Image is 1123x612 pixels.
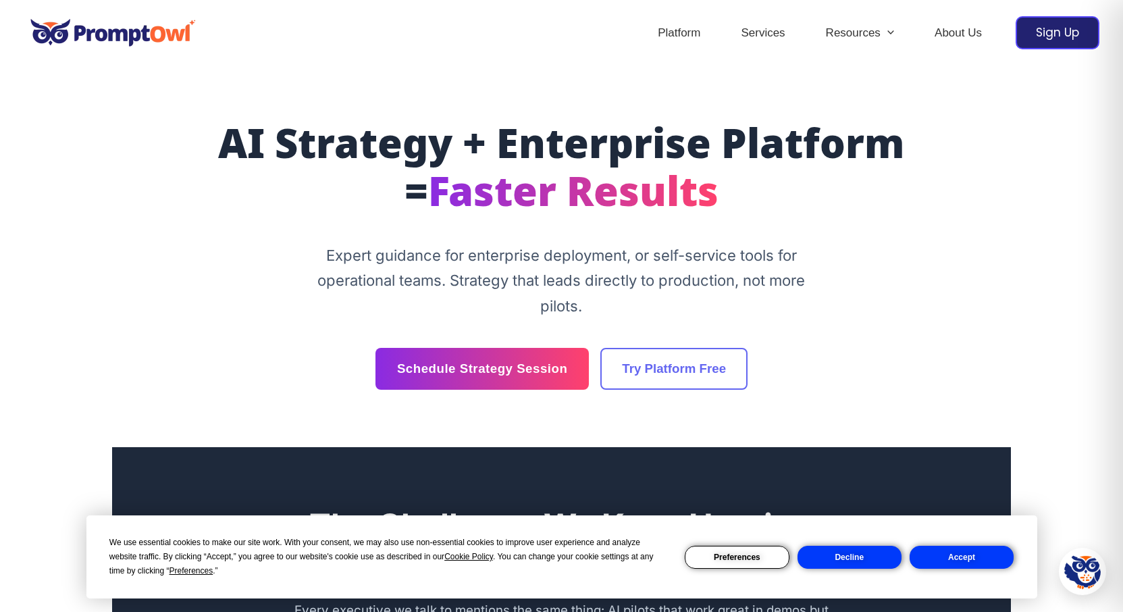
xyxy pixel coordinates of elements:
img: promptowl.ai logo [24,9,203,56]
a: Try Platform Free [600,348,748,390]
button: Accept [910,546,1014,569]
p: Expert guidance for enterprise deployment, or self-service tools for operational teams. Strategy ... [308,243,814,320]
h2: The Challenge We Keep Hearing About [291,505,831,588]
span: Faster Results [428,169,719,222]
button: Preferences [685,546,789,569]
span: Cookie Policy [444,552,493,561]
a: Services [721,9,805,57]
a: Schedule Strategy Session [375,348,589,390]
nav: Site Navigation: Header [637,9,1002,57]
img: Hootie - PromptOwl AI Assistant [1064,553,1101,590]
span: Menu Toggle [881,9,894,57]
button: Decline [798,546,902,569]
a: Sign Up [1016,16,1099,49]
h1: AI Strategy + Enterprise Platform = [179,124,943,220]
a: ResourcesMenu Toggle [806,9,914,57]
span: Preferences [169,566,213,576]
div: Cookie Consent Prompt [86,515,1037,598]
a: About Us [914,9,1002,57]
a: Platform [637,9,721,57]
div: We use essential cookies to make our site work. With your consent, we may also use non-essential ... [109,536,669,578]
